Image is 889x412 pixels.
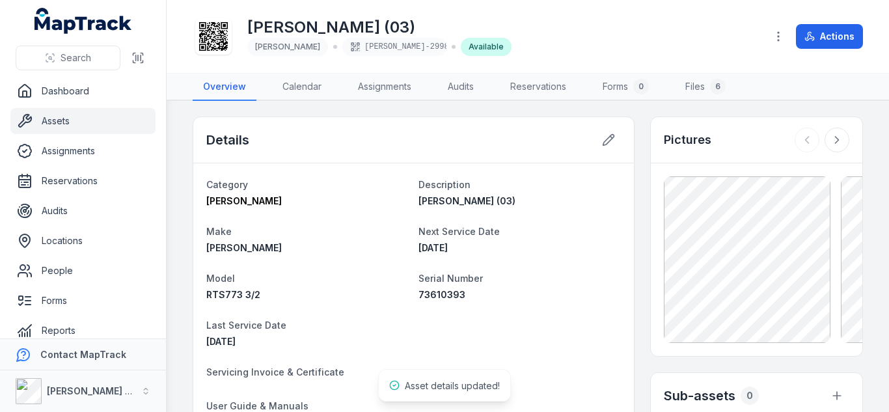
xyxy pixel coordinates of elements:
a: Audits [437,74,484,101]
span: [PERSON_NAME] [255,42,320,51]
span: Last Service Date [206,320,286,331]
span: [PERSON_NAME] [206,242,282,253]
h1: [PERSON_NAME] (03) [247,17,512,38]
div: Available [461,38,512,56]
a: Reservations [10,168,156,194]
span: Make [206,226,232,237]
span: User Guide & Manuals [206,400,308,411]
a: Overview [193,74,256,101]
span: Next Service Date [418,226,500,237]
a: Calendar [272,74,332,101]
a: Assignments [10,138,156,164]
span: Description [418,179,471,190]
div: 0 [741,387,759,405]
span: [DATE] [418,242,448,253]
time: 03/06/2024, 12:00:00 am [206,336,236,347]
a: Locations [10,228,156,254]
h3: Pictures [664,131,711,149]
a: Audits [10,198,156,224]
span: RTS773 3/2 [206,289,260,300]
span: Servicing Invoice & Certificate [206,366,344,378]
a: Assignments [348,74,422,101]
a: Forms0 [592,74,659,101]
button: Search [16,46,120,70]
div: 6 [710,79,726,94]
button: Actions [796,24,863,49]
a: People [10,258,156,284]
span: Category [206,179,248,190]
span: Model [206,273,235,284]
div: 0 [633,79,649,94]
span: [PERSON_NAME] [206,195,282,206]
div: [PERSON_NAME]-2998 [342,38,446,56]
a: Reports [10,318,156,344]
strong: Contact MapTrack [40,349,126,360]
span: 73610393 [418,289,465,300]
a: MapTrack [34,8,132,34]
a: Files6 [675,74,736,101]
span: [PERSON_NAME] (03) [418,195,515,206]
time: 03/06/2025, 12:00:00 am [418,242,448,253]
a: Dashboard [10,78,156,104]
a: Forms [10,288,156,314]
span: Search [61,51,91,64]
span: Serial Number [418,273,483,284]
h2: Sub-assets [664,387,735,405]
a: Assets [10,108,156,134]
h2: Details [206,131,249,149]
a: Reservations [500,74,577,101]
span: [DATE] [206,336,236,347]
strong: [PERSON_NAME] Air [47,385,137,396]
